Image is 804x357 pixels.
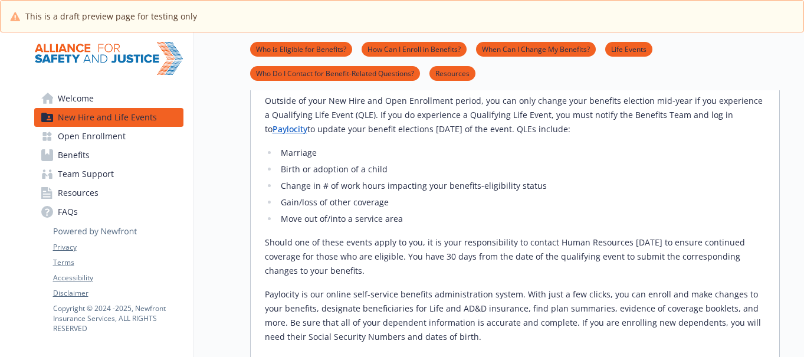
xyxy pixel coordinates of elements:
p: Paylocity is our online self-service benefits administration system. With just a few clicks, you ... [265,287,765,344]
a: Open Enrollment [34,127,183,146]
a: How Can I Enroll in Benefits? [362,43,467,54]
a: Benefits [34,146,183,165]
span: Welcome [58,89,94,108]
p: Outside of your New Hire and Open Enrollment period, you can only change your benefits election m... [265,94,765,136]
span: Open Enrollment [58,127,126,146]
li: Birth or adoption of a child [278,162,765,176]
a: Terms [53,257,183,268]
a: Resources [429,67,475,78]
span: New Hire and Life Events [58,108,157,127]
a: Life Events [605,43,652,54]
span: This is a draft preview page for testing only [25,10,197,22]
li: Gain/loss of other coverage [278,195,765,209]
a: Who is Eligible for Benefits? [250,43,352,54]
a: Resources [34,184,183,202]
a: Team Support [34,165,183,184]
a: Privacy [53,242,183,253]
a: New Hire and Life Events [34,108,183,127]
a: When Can I Change My Benefits? [476,43,596,54]
span: FAQs [58,202,78,221]
li: Change in # of work hours impacting your benefits-eligibility status [278,179,765,193]
span: Resources [58,184,99,202]
p: Should one of these events apply to you, it is your responsibility to contact Human Resources [DA... [265,235,765,278]
span: Team Support [58,165,114,184]
a: Accessibility [53,273,183,283]
a: FAQs [34,202,183,221]
span: Benefits [58,146,90,165]
a: Welcome [34,89,183,108]
li: Marriage [278,146,765,160]
li: Move out of/into a service area [278,212,765,226]
a: Who Do I Contact for Benefit-Related Questions? [250,67,420,78]
a: Paylocity [273,123,307,135]
a: Disclaimer [53,288,183,299]
p: Copyright © 2024 - 2025 , Newfront Insurance Services, ALL RIGHTS RESERVED [53,303,183,333]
